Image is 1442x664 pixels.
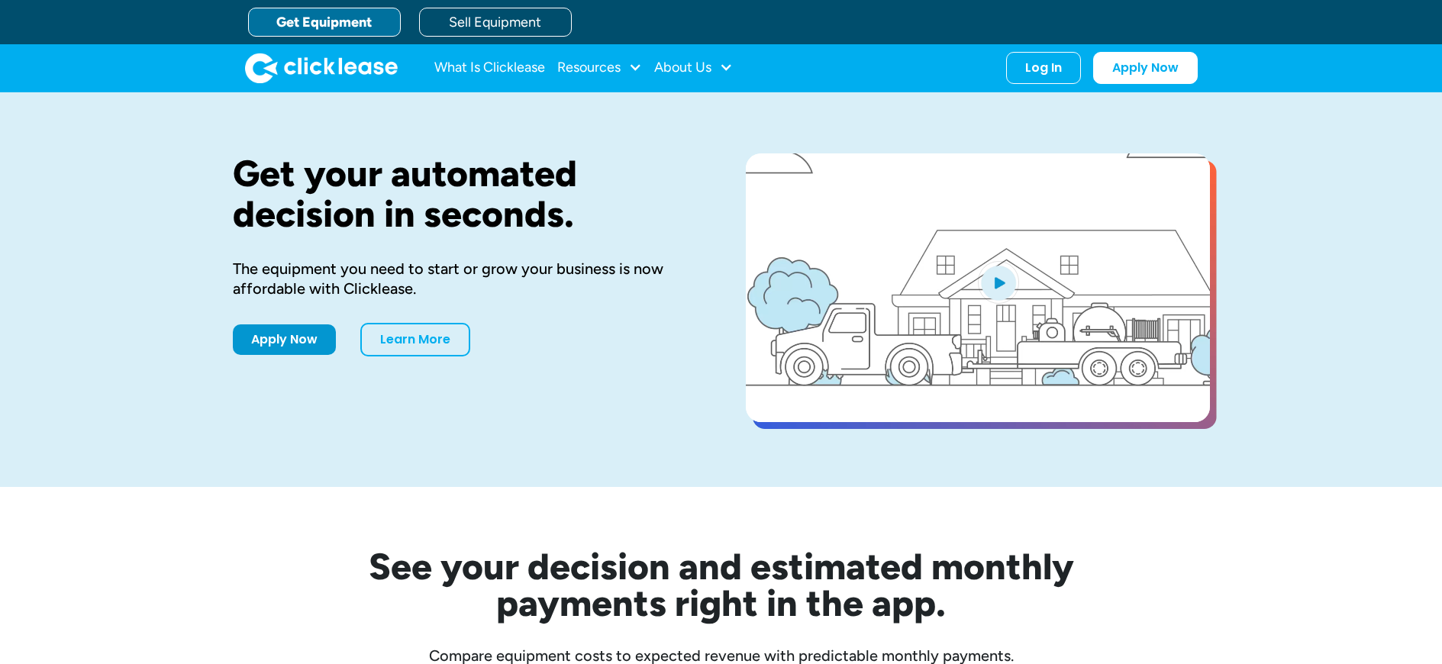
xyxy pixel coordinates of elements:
h2: See your decision and estimated monthly payments right in the app. [294,548,1149,621]
a: Sell Equipment [419,8,572,37]
img: Blue play button logo on a light blue circular background [978,261,1019,304]
h1: Get your automated decision in seconds. [233,153,697,234]
div: Log In [1025,60,1062,76]
a: Apply Now [233,324,336,355]
a: open lightbox [746,153,1210,422]
div: The equipment you need to start or grow your business is now affordable with Clicklease. [233,259,697,298]
a: home [245,53,398,83]
a: What Is Clicklease [434,53,545,83]
a: Apply Now [1093,52,1198,84]
div: About Us [654,53,733,83]
img: Clicklease logo [245,53,398,83]
a: Learn More [360,323,470,356]
a: Get Equipment [248,8,401,37]
div: Resources [557,53,642,83]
